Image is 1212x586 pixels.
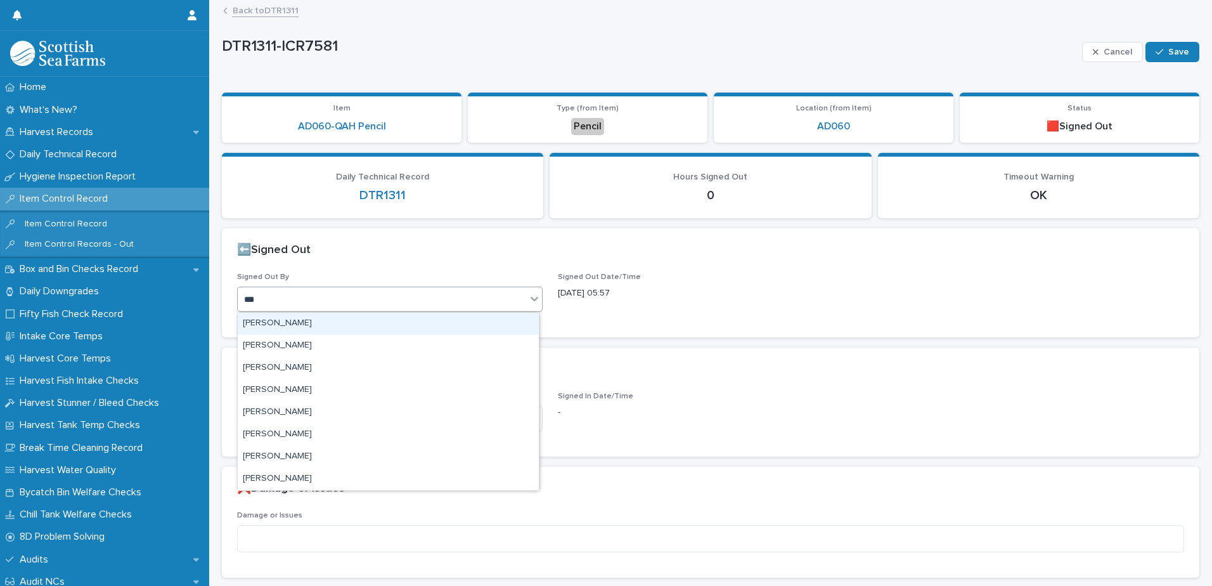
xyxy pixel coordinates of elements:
[15,397,169,409] p: Harvest Stunner / Bleed Checks
[15,353,121,365] p: Harvest Core Temps
[333,105,351,112] span: Item
[15,126,103,138] p: Harvest Records
[967,120,1192,133] p: 🟥Signed Out
[233,3,299,17] a: Back toDTR1311
[15,486,151,498] p: Bycatch Bin Welfare Checks
[238,446,539,468] div: Greta Barta
[558,406,863,419] p: -
[1104,48,1132,56] span: Cancel
[565,188,856,203] p: 0
[237,512,302,519] span: Damage or Issues
[15,193,118,205] p: Item Control Record
[15,509,142,521] p: Chill Tank Welfare Checks
[238,401,539,424] div: Bartolomej Barczak
[1082,42,1143,62] button: Cancel
[15,285,109,297] p: Daily Downgrades
[1067,105,1092,112] span: Status
[15,81,56,93] p: Home
[558,393,633,400] span: Signed In Date/Time
[1168,48,1189,56] span: Save
[15,554,58,566] p: Audits
[15,375,149,387] p: Harvest Fish Intake Checks
[893,188,1184,203] p: OK
[817,120,850,133] a: AD060
[558,287,863,300] p: [DATE] 05:57
[673,173,747,181] span: Hours Signed Out
[15,239,144,250] p: Item Control Records - Out
[237,244,311,257] h2: ⬅️Signed Out
[238,357,539,379] div: Barbara Milewska
[237,273,289,281] span: Signed Out By
[238,468,539,490] div: Ruairidh Bartholomew
[238,335,539,357] div: Andrew Barrie
[558,273,641,281] span: Signed Out Date/Time
[15,263,148,275] p: Box and Bin Checks Record
[359,188,406,203] a: DTR1311
[571,118,604,135] div: Pencil
[1145,42,1199,62] button: Save
[15,531,115,543] p: 8D Problem Solving
[15,308,133,320] p: Fifty Fish Check Record
[796,105,872,112] span: Location (from Item)
[15,464,126,476] p: Harvest Water Quality
[15,330,113,342] p: Intake Core Temps
[238,379,539,401] div: Barbara Milewska
[15,171,146,183] p: Hygiene Inspection Report
[10,41,105,66] img: mMrefqRFQpe26GRNOUkG
[15,419,150,431] p: Harvest Tank Temp Checks
[238,313,539,335] div: Andrew Barrie
[557,105,619,112] span: Type (from Item)
[15,442,153,454] p: Break Time Cleaning Record
[15,148,127,160] p: Daily Technical Record
[298,120,386,133] a: AD060-QAH Pencil
[336,173,429,181] span: Daily Technical Record
[238,424,539,446] div: Greta Barta
[15,219,117,230] p: Item Control Record
[1003,173,1074,181] span: Timeout Warning
[15,104,87,116] p: What's New?
[222,37,1077,56] p: DTR1311-ICR7581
